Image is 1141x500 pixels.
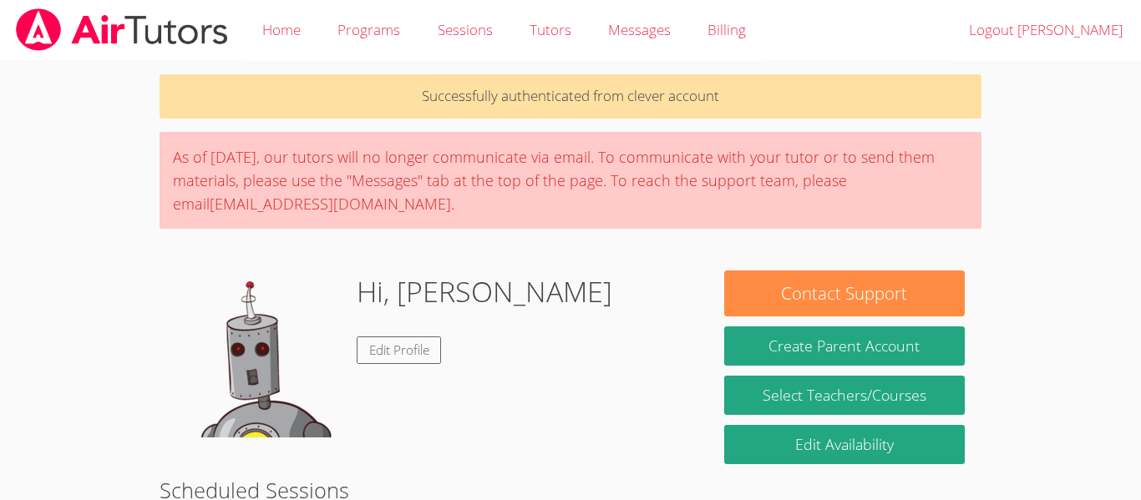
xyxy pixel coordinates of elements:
button: Create Parent Account [724,326,965,366]
a: Edit Profile [357,336,442,364]
img: default.png [176,270,343,437]
div: As of [DATE], our tutors will no longer communicate via email. To communicate with your tutor or ... [160,132,981,229]
button: Contact Support [724,270,965,316]
a: Select Teachers/Courses [724,376,965,415]
p: Successfully authenticated from clever account [160,74,981,119]
span: Messages [608,20,671,39]
a: Edit Availability [724,425,965,464]
img: airtutors_banner-c4298cdbf04f3fff15de1276eac7730deb9818008684d7c2e4769d2f7ddbe033.png [14,8,230,51]
h1: Hi, [PERSON_NAME] [357,270,612,313]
